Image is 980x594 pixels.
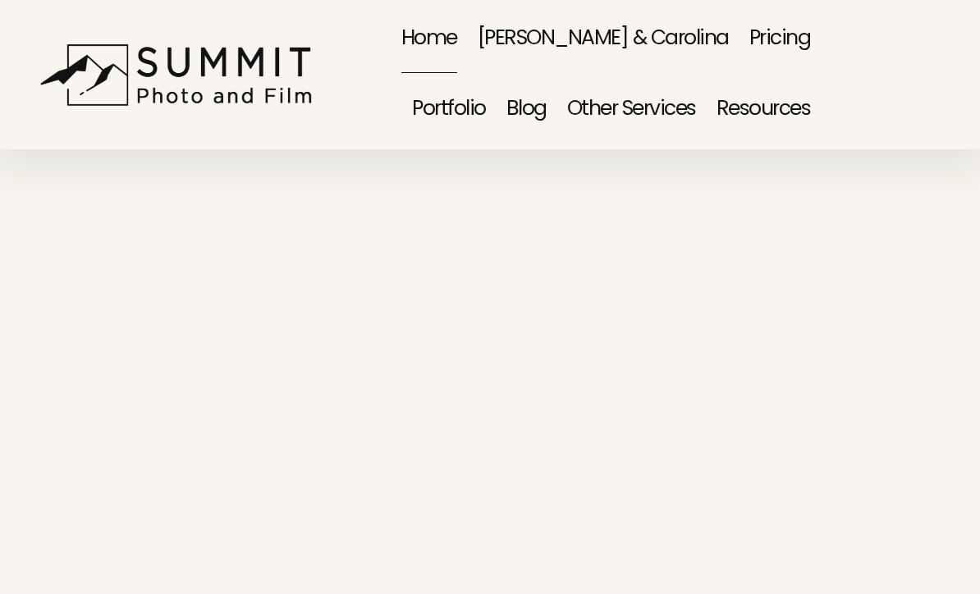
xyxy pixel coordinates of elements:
[478,5,729,75] a: [PERSON_NAME] & Carolina
[567,75,696,144] a: folder dropdown
[412,75,485,144] a: Portfolio
[506,75,547,144] a: Blog
[717,75,810,144] a: folder dropdown
[39,117,372,286] h2: Your Life's Best Moments. Captured Forever.
[749,5,811,75] a: Pricing
[567,77,696,143] span: Other Services
[39,43,323,107] img: Summit Photo and Film
[717,77,810,143] span: Resources
[401,5,457,75] a: Home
